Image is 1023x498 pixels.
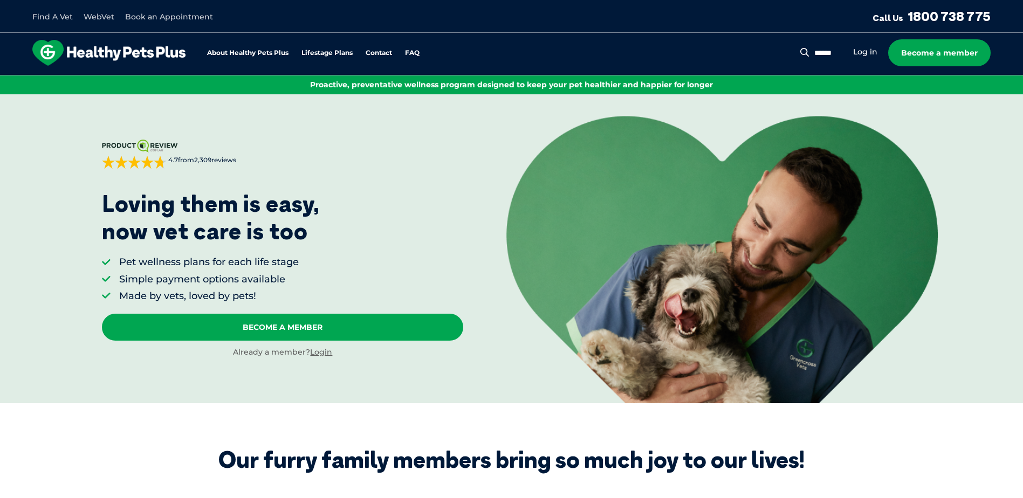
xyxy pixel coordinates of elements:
a: FAQ [405,50,420,57]
div: Our furry family members bring so much joy to our lives! [218,446,805,473]
button: Search [798,47,812,58]
div: Already a member? [102,347,463,358]
span: Proactive, preventative wellness program designed to keep your pet healthier and happier for longer [310,80,713,89]
strong: 4.7 [168,156,178,164]
li: Simple payment options available [119,273,299,286]
p: Loving them is easy, now vet care is too [102,190,320,245]
a: Log in [853,47,877,57]
span: 2,309 reviews [194,156,236,164]
a: Lifestage Plans [301,50,353,57]
a: Find A Vet [32,12,73,22]
div: 4.7 out of 5 stars [102,156,167,169]
a: Call Us1800 738 775 [873,8,991,24]
a: Become a member [888,39,991,66]
span: from [167,156,236,165]
span: Call Us [873,12,903,23]
a: Become A Member [102,314,463,341]
a: About Healthy Pets Plus [207,50,289,57]
a: 4.7from2,309reviews [102,140,463,169]
li: Pet wellness plans for each life stage [119,255,299,269]
a: Login [310,347,332,357]
img: hpp-logo [32,40,186,66]
a: WebVet [84,12,114,22]
li: Made by vets, loved by pets! [119,289,299,303]
img: <p>Loving them is easy, <br /> now vet care is too</p> [506,116,938,403]
a: Book an Appointment [125,12,213,22]
a: Contact [366,50,392,57]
